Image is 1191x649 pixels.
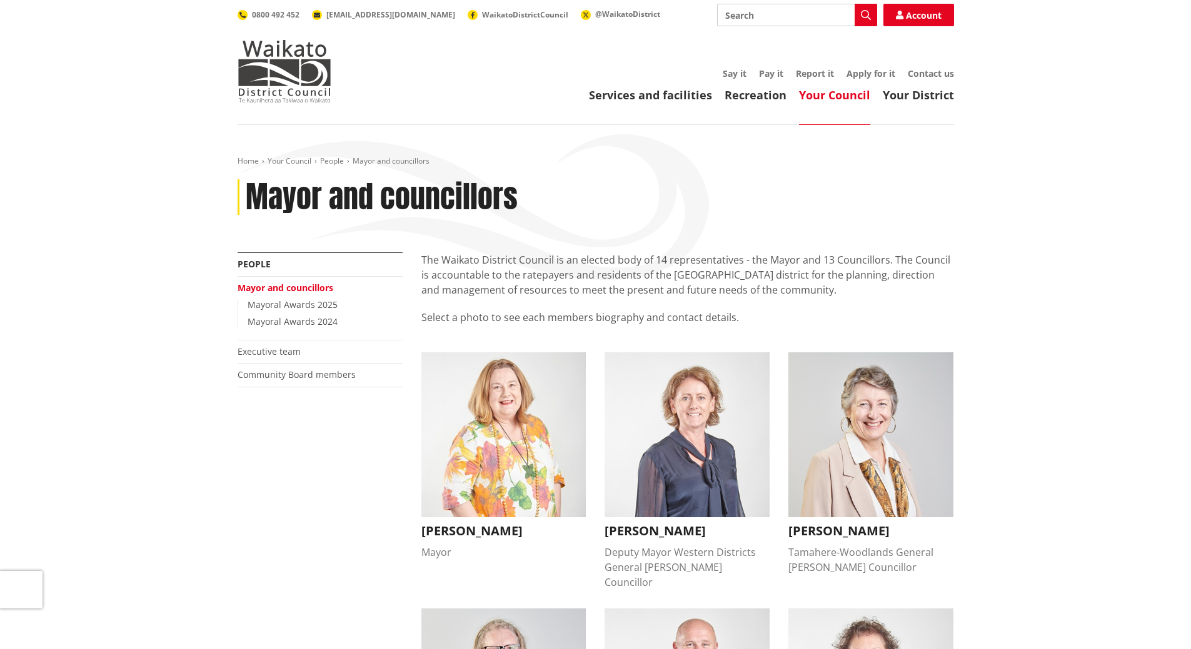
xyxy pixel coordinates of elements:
[238,345,301,357] a: Executive team
[788,352,953,575] button: Crystal Beavis [PERSON_NAME] Tamahere-Woodlands General [PERSON_NAME] Councillor
[248,299,338,310] a: Mayoral Awards 2025
[268,156,311,166] a: Your Council
[353,156,430,166] span: Mayor and councillors
[788,523,953,538] h3: [PERSON_NAME]
[238,40,331,102] img: Waikato District Council - Te Kaunihera aa Takiwaa o Waikato
[326,9,455,20] span: [EMAIL_ADDRESS][DOMAIN_NAME]
[799,87,870,102] a: Your Council
[320,156,344,166] a: People
[589,87,712,102] a: Services and facilities
[252,9,299,20] span: 0800 492 452
[312,9,455,20] a: [EMAIL_ADDRESS][DOMAIN_NAME]
[605,352,770,517] img: Carolyn Eyre
[421,545,586,560] div: Mayor
[421,352,586,560] button: Jacqui Church [PERSON_NAME] Mayor
[605,523,770,538] h3: [PERSON_NAME]
[238,156,259,166] a: Home
[421,523,586,538] h3: [PERSON_NAME]
[238,282,333,294] a: Mayor and councillors
[238,258,271,270] a: People
[847,67,895,79] a: Apply for it
[788,352,953,517] img: Crystal Beavis
[421,352,586,517] img: Jacqui Church
[605,352,770,590] button: Carolyn Eyre [PERSON_NAME] Deputy Mayor Western Districts General [PERSON_NAME] Councillor
[605,545,770,590] div: Deputy Mayor Western Districts General [PERSON_NAME] Councillor
[468,9,568,20] a: WaikatoDistrictCouncil
[883,87,954,102] a: Your District
[788,545,953,575] div: Tamahere-Woodlands General [PERSON_NAME] Councillor
[908,67,954,79] a: Contact us
[581,9,660,19] a: @WaikatoDistrict
[717,4,877,26] input: Search input
[246,179,518,216] h1: Mayor and councillors
[725,87,786,102] a: Recreation
[238,9,299,20] a: 0800 492 452
[796,67,834,79] a: Report it
[421,252,954,297] p: The Waikato District Council is an elected body of 14 representatives - the Mayor and 13 Councill...
[421,310,954,340] p: Select a photo to see each members biography and contact details.
[723,67,746,79] a: Say it
[595,9,660,19] span: @WaikatoDistrict
[238,369,356,380] a: Community Board members
[883,4,954,26] a: Account
[482,9,568,20] span: WaikatoDistrictCouncil
[759,67,783,79] a: Pay it
[238,156,954,167] nav: breadcrumb
[248,315,338,327] a: Mayoral Awards 2024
